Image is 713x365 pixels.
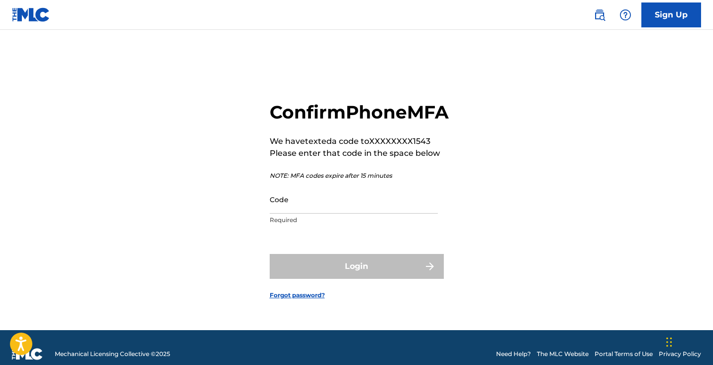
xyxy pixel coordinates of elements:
[641,2,701,27] a: Sign Up
[595,350,653,359] a: Portal Terms of Use
[496,350,531,359] a: Need Help?
[270,291,325,300] a: Forgot password?
[537,350,589,359] a: The MLC Website
[270,216,438,225] p: Required
[663,317,713,365] iframe: Chat Widget
[270,171,449,180] p: NOTE: MFA codes expire after 15 minutes
[12,348,43,360] img: logo
[590,5,610,25] a: Public Search
[619,9,631,21] img: help
[666,327,672,357] div: Drag
[594,9,606,21] img: search
[615,5,635,25] div: Help
[270,147,449,159] p: Please enter that code in the space below
[55,350,170,359] span: Mechanical Licensing Collective © 2025
[270,135,449,147] p: We have texted a code to XXXXXXXX1543
[270,101,449,123] h2: Confirm Phone MFA
[659,350,701,359] a: Privacy Policy
[12,7,50,22] img: MLC Logo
